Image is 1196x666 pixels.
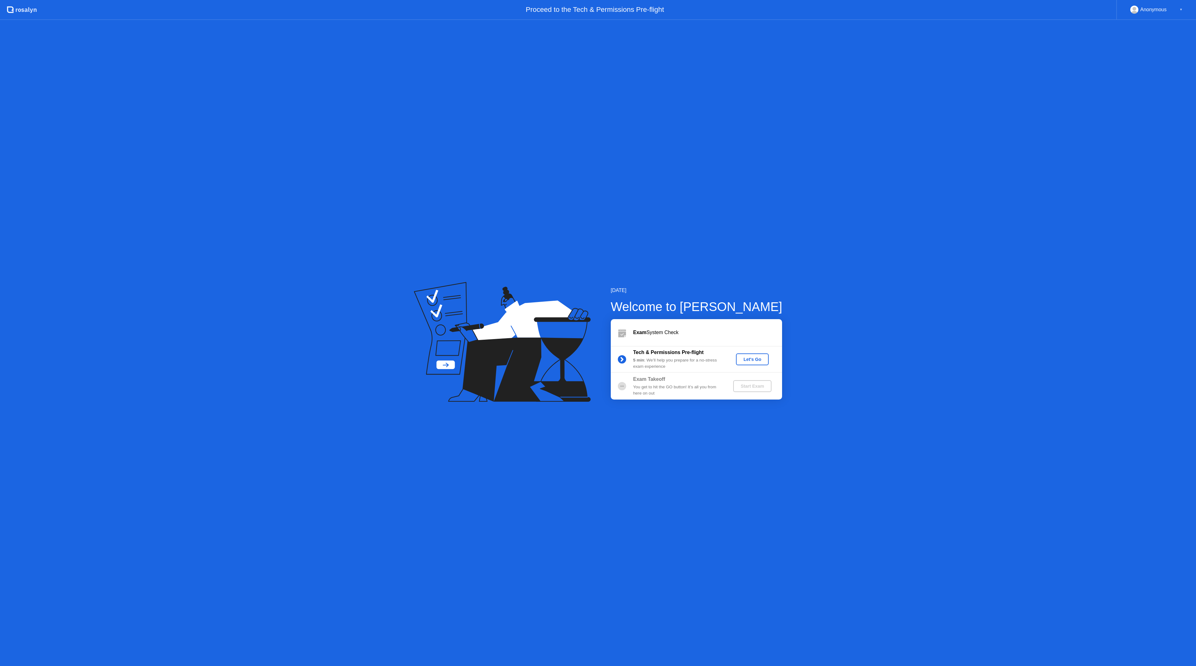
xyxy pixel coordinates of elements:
div: Anonymous [1140,6,1167,14]
b: 5 min [633,358,644,362]
div: : We’ll help you prepare for a no-stress exam experience [633,357,723,370]
div: You get to hit the GO button! It’s all you from here on out [633,384,723,397]
button: Let's Go [736,353,769,365]
div: Welcome to [PERSON_NAME] [611,297,782,316]
div: ▼ [1179,6,1183,14]
b: Exam [633,330,647,335]
div: System Check [633,329,782,336]
div: Start Exam [736,384,769,389]
button: Start Exam [733,380,771,392]
div: [DATE] [611,287,782,294]
b: Tech & Permissions Pre-flight [633,350,704,355]
b: Exam Takeoff [633,376,665,382]
div: Let's Go [738,357,766,362]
